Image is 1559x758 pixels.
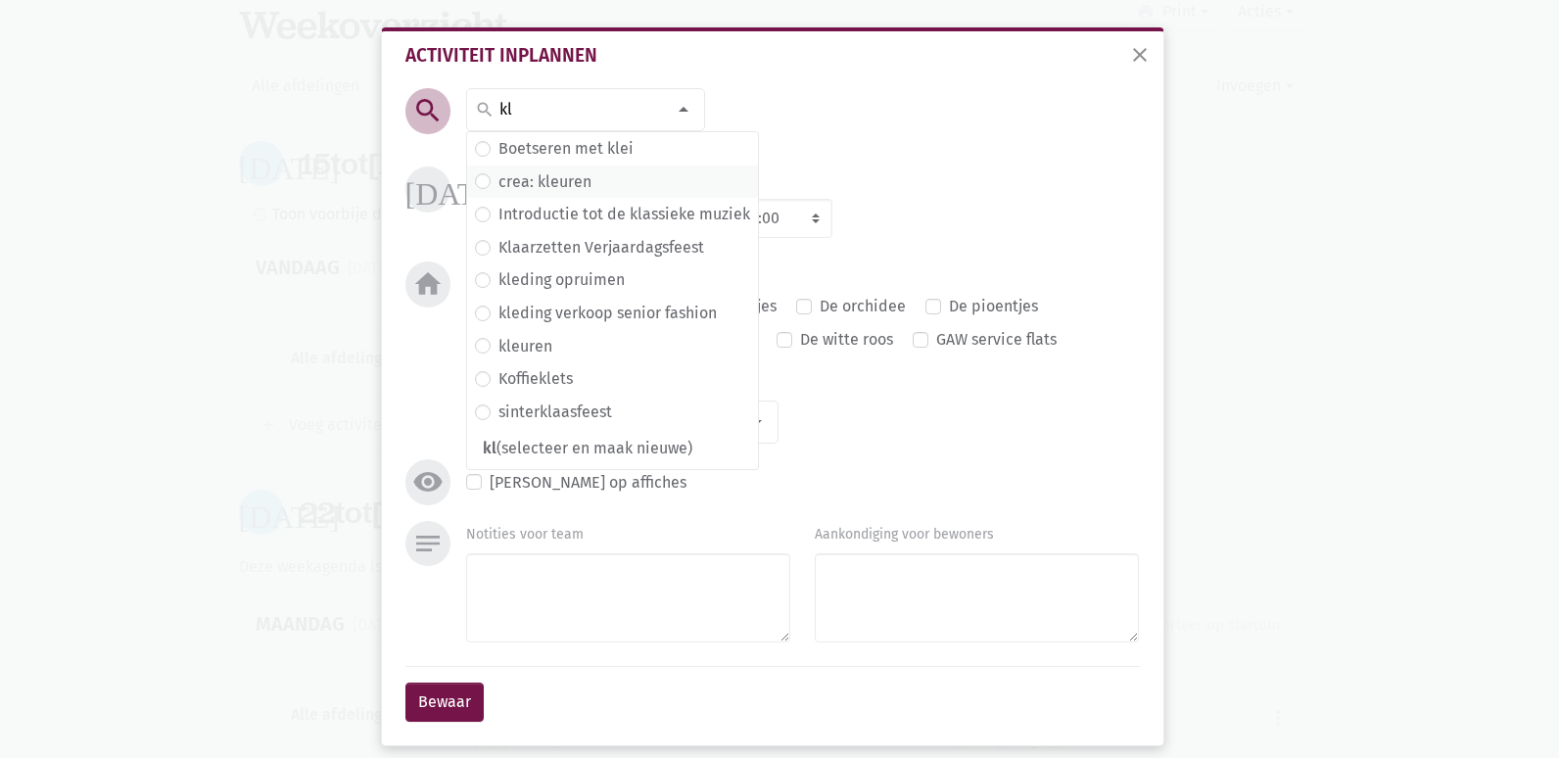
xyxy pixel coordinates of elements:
[498,267,625,293] label: kleding opruimen
[405,173,506,205] i: [DATE]
[498,235,704,261] label: Klaarzetten Verjaardagsfeest
[498,334,552,359] label: kleuren
[490,470,686,496] label: [PERSON_NAME] op affiches
[466,524,584,545] label: Notities voor team
[800,327,893,353] label: De witte roos
[498,169,591,195] label: crea: kleuren
[412,95,444,126] i: search
[483,439,496,457] span: kl
[498,400,612,425] label: sinterklaasfeest
[498,301,717,326] label: kleding verkoop senior fashion
[815,524,994,545] label: Aankondiging voor bewoners
[1120,35,1159,78] button: sluiten
[949,294,1038,319] label: De pioentjes
[412,466,444,497] i: visibility
[412,528,444,559] i: notes
[498,136,634,162] label: Boetseren met klei
[498,202,750,227] label: Introductie tot de klassieke muziek
[467,436,758,461] span: (selecteer en maak nieuwe)
[405,47,1140,65] div: Activiteit inplannen
[1128,43,1152,67] span: close
[405,683,484,722] button: Bewaar
[412,268,444,300] i: home
[498,366,573,392] label: Koffieklets
[820,294,906,319] label: De orchidee
[936,327,1057,353] label: GAW service flats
